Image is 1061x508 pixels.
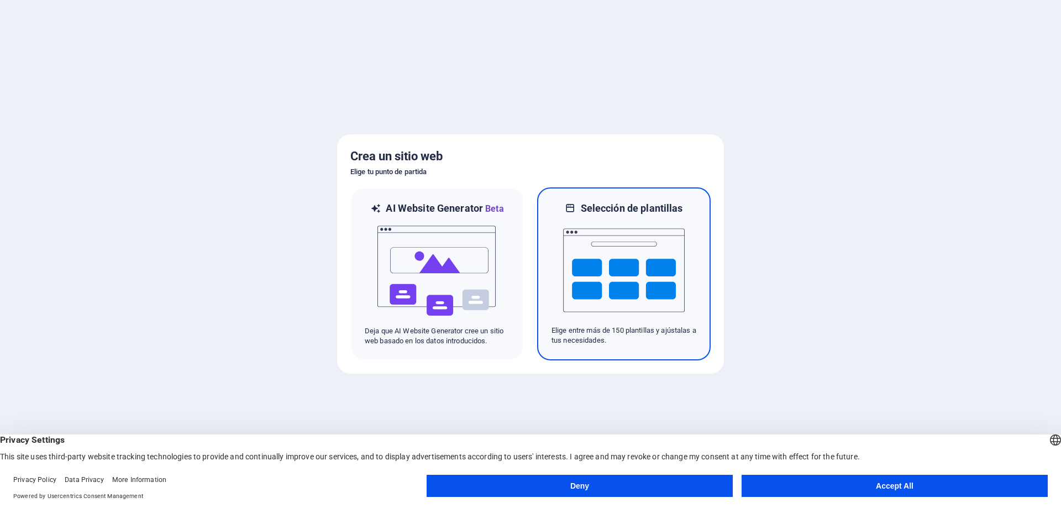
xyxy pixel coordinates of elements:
[386,202,503,216] h6: AI Website Generator
[483,203,504,214] span: Beta
[551,326,696,345] p: Elige entre más de 150 plantillas y ajústalas a tus necesidades.
[376,216,498,326] img: ai
[365,326,510,346] p: Deja que AI Website Generator cree un sitio web basado en los datos introducidos.
[350,148,711,165] h5: Crea un sitio web
[350,187,524,360] div: AI Website GeneratorBetaaiDeja que AI Website Generator cree un sitio web basado en los datos int...
[350,165,711,179] h6: Elige tu punto de partida
[537,187,711,360] div: Selección de plantillasElige entre más de 150 plantillas y ajústalas a tus necesidades.
[581,202,683,215] h6: Selección de plantillas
